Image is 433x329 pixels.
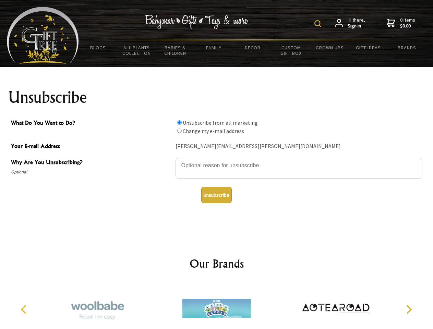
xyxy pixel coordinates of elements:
[195,40,233,55] a: Family
[335,17,365,29] a: Hi there,Sign in
[177,120,182,125] input: What Do You Want to Do?
[79,40,118,55] a: BLOGS
[11,142,172,152] span: Your E-mail Address
[388,40,426,55] a: Brands
[183,127,244,134] label: Change my e-mail address
[233,40,272,55] a: Decor
[401,302,416,317] button: Next
[272,40,311,60] a: Custom Gift Box
[11,158,172,168] span: Why Are You Unsubscribing?
[400,17,415,29] span: 0 items
[176,141,422,152] div: [PERSON_NAME][EMAIL_ADDRESS][PERSON_NAME][DOMAIN_NAME]
[349,40,388,55] a: Gift Ideas
[118,40,156,60] a: All Plants Collection
[387,17,415,29] a: 0 items$0.00
[348,17,365,29] span: Hi there,
[177,129,182,133] input: What Do You Want to Do?
[14,255,420,272] h2: Our Brands
[201,187,232,203] button: Unsubscribe
[7,7,79,64] img: Babyware - Gifts - Toys and more...
[11,168,172,176] span: Optional
[17,302,32,317] button: Previous
[310,40,349,55] a: Grown Ups
[156,40,195,60] a: Babies & Children
[314,20,321,27] img: product search
[11,119,172,129] span: What Do You Want to Do?
[176,158,422,179] textarea: Why Are You Unsubscribing?
[348,23,365,29] strong: Sign in
[400,23,415,29] strong: $0.00
[145,15,248,29] img: Babywear - Gifts - Toys & more
[183,119,258,126] label: Unsubscribe from all marketing
[8,89,425,106] h1: Unsubscribe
